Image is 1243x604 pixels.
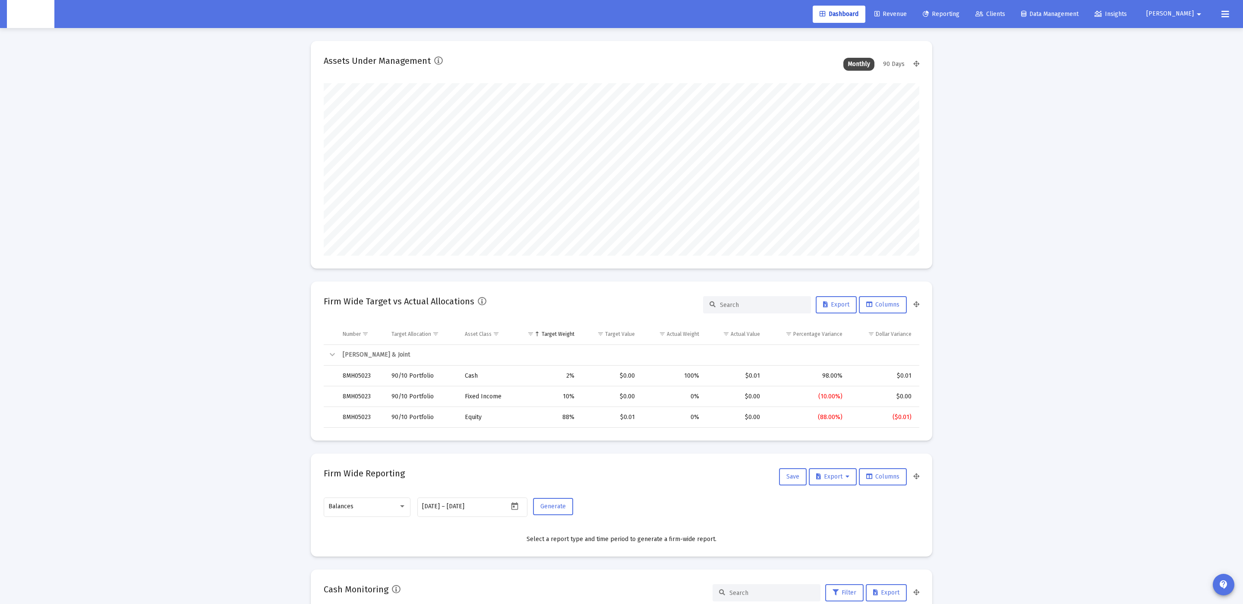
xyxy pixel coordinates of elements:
div: Percentage Variance [793,331,842,338]
span: Generate [540,503,566,510]
div: 90 Days [879,58,909,71]
div: 88% [522,413,574,422]
mat-icon: arrow_drop_down [1194,6,1204,23]
input: End date [447,503,488,510]
input: Search [729,589,814,597]
span: Show filter options for column 'Percentage Variance' [786,331,792,337]
span: Data Management [1021,10,1079,18]
span: Export [823,301,849,308]
a: Clients [969,6,1012,23]
div: Number [343,331,361,338]
span: Balances [328,503,353,510]
span: Show filter options for column 'Actual Weight' [659,331,666,337]
span: Reporting [923,10,959,18]
a: Insights [1088,6,1134,23]
a: Reporting [916,6,966,23]
button: Export [816,296,857,313]
div: $0.01 [711,372,760,380]
span: Columns [866,301,899,308]
span: Show filter options for column 'Target Allocation' [432,331,439,337]
a: Revenue [868,6,914,23]
div: $0.01 [587,413,635,422]
div: $0.00 [587,392,635,401]
mat-icon: contact_support [1218,579,1229,590]
div: Actual Weight [667,331,699,338]
a: Data Management [1014,6,1085,23]
div: $0.00 [711,392,760,401]
div: (10.00%) [772,392,843,401]
div: 0% [647,413,700,422]
span: Export [873,589,899,596]
div: $0.00 [855,392,912,401]
td: Column Target Allocation [385,324,459,344]
td: Column Actual Weight [641,324,706,344]
span: Show filter options for column 'Asset Class' [493,331,499,337]
div: 98.00% [772,372,843,380]
span: Show filter options for column 'Actual Value' [723,331,729,337]
button: Export [809,468,857,485]
h2: Assets Under Management [324,54,431,68]
div: Target Allocation [391,331,431,338]
span: Revenue [874,10,907,18]
span: Insights [1095,10,1127,18]
td: Column Asset Class [459,324,516,344]
h2: Firm Wide Reporting [324,466,405,480]
td: Column Target Value [580,324,641,344]
td: 8MH05023 [337,386,385,407]
div: Asset Class [465,331,492,338]
td: Fixed Income [459,386,516,407]
td: Column Actual Value [705,324,766,344]
div: Select a report type and time period to generate a firm-wide report. [324,535,919,544]
a: Dashboard [813,6,865,23]
div: 0% [647,392,700,401]
span: Show filter options for column 'Target Value' [597,331,604,337]
span: Filter [833,589,856,596]
span: Show filter options for column 'Dollar Variance' [868,331,874,337]
div: Actual Value [731,331,760,338]
div: Data grid [324,324,919,428]
span: Dashboard [820,10,858,18]
button: Filter [825,584,864,601]
div: $0.00 [587,372,635,380]
input: Search [720,301,804,309]
div: ($0.01) [855,413,912,422]
button: Columns [859,296,907,313]
td: 8MH05023 [337,407,385,428]
h2: Cash Monitoring [324,582,388,596]
button: Export [866,584,907,601]
td: Collapse [324,345,337,366]
span: – [442,503,445,510]
span: Clients [975,10,1005,18]
h2: Firm Wide Target vs Actual Allocations [324,294,474,308]
div: $0.00 [711,413,760,422]
input: Start date [422,503,440,510]
span: Save [786,473,799,480]
td: 90/10 Portfolio [385,366,459,386]
span: Columns [866,473,899,480]
button: Open calendar [508,500,521,512]
div: Monthly [843,58,874,71]
span: Show filter options for column 'Number' [362,331,369,337]
div: 2% [522,372,574,380]
div: Target Value [605,331,635,338]
td: Column Target Weight [516,324,580,344]
span: Show filter options for column 'Target Weight' [527,331,534,337]
div: (88.00%) [772,413,843,422]
div: Target Weight [542,331,574,338]
div: Dollar Variance [876,331,912,338]
td: 90/10 Portfolio [385,407,459,428]
img: Dashboard [13,6,48,23]
button: [PERSON_NAME] [1136,5,1215,22]
div: $0.01 [855,372,912,380]
button: Generate [533,498,573,515]
td: Column Number [337,324,385,344]
td: 90/10 Portfolio [385,386,459,407]
div: 10% [522,392,574,401]
div: 100% [647,372,700,380]
div: [PERSON_NAME] & Joint [343,351,912,359]
button: Columns [859,468,907,485]
td: Column Dollar Variance [849,324,919,344]
td: Cash [459,366,516,386]
button: Save [779,468,807,485]
td: 8MH05023 [337,366,385,386]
